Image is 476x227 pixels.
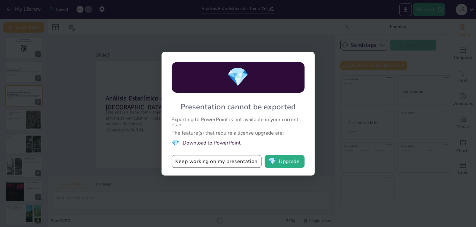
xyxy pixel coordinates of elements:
span: diamond [172,139,180,147]
li: Download to PowerPoint [172,139,305,147]
div: The feature(s) that require a license upgrade are: [172,130,305,136]
span: diamond [227,65,249,90]
div: Presentation cannot be exported [180,102,296,112]
button: Keep working on my presentation [172,155,261,168]
span: diamond [268,158,276,165]
div: Exporting to PowerPoint is not available in your current plan. [172,117,305,127]
button: diamondUpgrade [265,155,305,168]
